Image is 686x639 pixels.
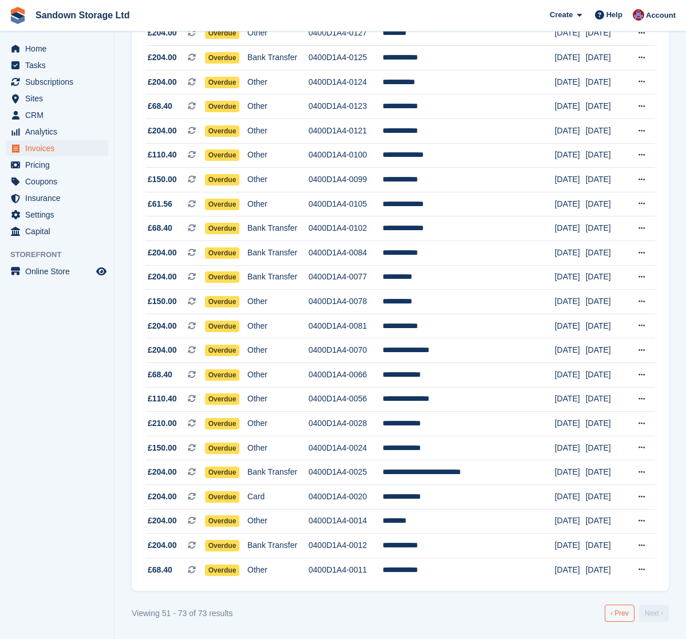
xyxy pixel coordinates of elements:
a: Preview store [94,265,108,278]
span: Storefront [10,249,114,261]
td: 0400D1A4-0105 [309,192,383,216]
td: 0400D1A4-0070 [309,338,383,363]
span: £61.56 [148,198,172,210]
td: [DATE] [586,484,626,509]
td: [DATE] [555,21,586,46]
span: Analytics [25,124,94,140]
span: £204.00 [148,491,177,503]
span: £150.00 [148,442,177,454]
td: [DATE] [555,314,586,338]
span: £110.40 [148,149,177,161]
td: [DATE] [555,534,586,558]
span: Overdue [205,540,240,551]
td: [DATE] [586,70,626,94]
span: Overdue [205,271,240,283]
span: Overdue [205,296,240,307]
span: £204.00 [148,466,177,478]
div: Viewing 51 - 73 of 73 results [132,608,232,620]
td: Other [247,436,309,460]
td: Bank Transfer [247,46,309,70]
td: [DATE] [586,460,626,485]
td: 0400D1A4-0025 [309,460,383,485]
span: £68.40 [148,100,172,112]
span: Overdue [205,565,240,576]
td: [DATE] [555,192,586,216]
td: 0400D1A4-0066 [309,363,383,388]
td: [DATE] [586,338,626,363]
a: Next [639,605,669,622]
td: Other [247,509,309,534]
td: [DATE] [586,436,626,460]
td: [DATE] [586,412,626,436]
span: Overdue [205,27,240,39]
td: Other [247,168,309,192]
td: 0400D1A4-0124 [309,70,383,94]
td: [DATE] [586,387,626,412]
td: [DATE] [555,387,586,412]
span: CRM [25,107,94,123]
span: Overdue [205,125,240,137]
td: Bank Transfer [247,460,309,485]
td: Bank Transfer [247,241,309,266]
span: Overdue [205,369,240,381]
span: Overdue [205,223,240,234]
td: [DATE] [555,460,586,485]
td: Other [247,70,309,94]
a: menu [6,107,108,123]
td: [DATE] [586,290,626,314]
a: menu [6,57,108,73]
td: 0400D1A4-0077 [309,265,383,290]
span: Overdue [205,52,240,64]
td: Other [247,558,309,582]
span: Overdue [205,443,240,454]
span: Help [606,9,622,21]
span: Sites [25,90,94,107]
span: Overdue [205,467,240,478]
td: [DATE] [555,509,586,534]
a: menu [6,140,108,156]
span: Home [25,41,94,57]
span: £204.00 [148,27,177,39]
td: [DATE] [586,265,626,290]
span: £110.40 [148,393,177,405]
span: £68.40 [148,222,172,234]
td: 0400D1A4-0099 [309,168,383,192]
td: [DATE] [555,46,586,70]
td: 0400D1A4-0084 [309,241,383,266]
span: £210.00 [148,417,177,429]
td: 0400D1A4-0081 [309,314,383,338]
span: Overdue [205,491,240,503]
span: Overdue [205,77,240,88]
span: £204.00 [148,515,177,527]
span: Overdue [205,418,240,429]
a: menu [6,74,108,90]
td: Other [247,314,309,338]
td: Other [247,338,309,363]
td: [DATE] [555,558,586,582]
span: £204.00 [148,271,177,283]
td: [DATE] [555,290,586,314]
td: [DATE] [586,192,626,216]
td: [DATE] [555,94,586,119]
a: menu [6,41,108,57]
td: 0400D1A4-0125 [309,46,383,70]
td: [DATE] [555,412,586,436]
td: [DATE] [586,558,626,582]
a: menu [6,124,108,140]
td: [DATE] [586,534,626,558]
span: Insurance [25,190,94,206]
span: Overdue [205,247,240,259]
td: Other [247,290,309,314]
a: menu [6,223,108,239]
a: menu [6,263,108,279]
span: Overdue [205,515,240,527]
span: Online Store [25,263,94,279]
span: £204.00 [148,52,177,64]
a: Previous [605,605,634,622]
td: [DATE] [586,46,626,70]
span: £204.00 [148,247,177,259]
span: Overdue [205,174,240,186]
td: [DATE] [586,119,626,144]
a: menu [6,207,108,223]
span: Invoices [25,140,94,156]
